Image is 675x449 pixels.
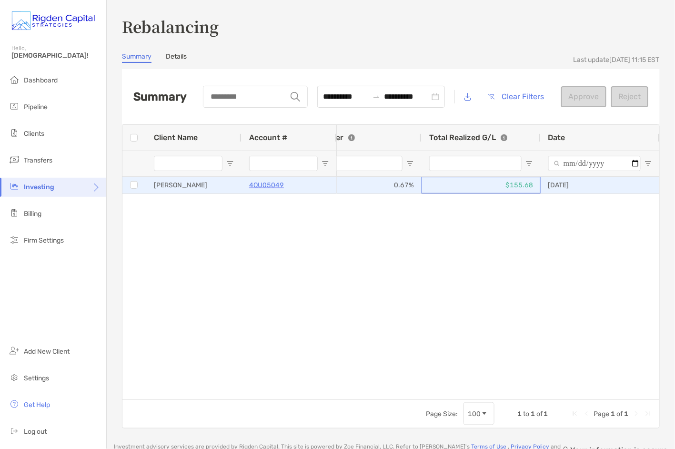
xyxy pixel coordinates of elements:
a: Summary [122,52,151,63]
span: 1 [517,410,522,418]
div: Last Page [644,410,652,418]
input: Client Name Filter Input [154,156,222,171]
img: billing icon [9,207,20,219]
div: Page Size: [426,410,458,418]
span: of [536,410,543,418]
button: Open Filter Menu [525,160,533,167]
img: settings icon [9,372,20,383]
img: transfers icon [9,154,20,165]
input: Date Filter Input [548,156,641,171]
img: firm-settings icon [9,234,20,245]
span: Client Name [154,133,198,142]
img: investing icon [9,181,20,192]
div: 0.67% [302,177,422,194]
span: Pipeline [24,103,48,111]
a: 4QU05049 [249,179,284,191]
span: Billing [24,210,41,218]
span: Settings [24,374,49,382]
img: dashboard icon [9,74,20,85]
div: $155.68 [422,177,541,194]
span: 1 [625,410,629,418]
input: Total Realized G/L Filter Input [429,156,522,171]
span: Clients [24,130,44,138]
span: of [617,410,623,418]
button: Clear Filters [481,86,552,107]
span: Date [548,133,565,142]
span: Get Help [24,401,50,409]
div: Last update [DATE] 11:15 EST [574,56,660,64]
span: Investing [24,183,54,191]
img: logout icon [9,425,20,437]
div: Next Page [633,410,640,418]
img: input icon [291,92,300,102]
img: button icon [488,94,495,100]
span: [DEMOGRAPHIC_DATA]! [11,51,101,60]
h3: Rebalancing [122,15,660,37]
h2: Summary [133,90,187,103]
span: Dashboard [24,76,58,84]
span: Transfers [24,156,52,164]
span: Log out [24,428,47,436]
div: Total Realized G/L [429,133,507,142]
button: Open Filter Menu [226,160,234,167]
img: add_new_client icon [9,345,20,357]
span: 1 [611,410,615,418]
input: Account # Filter Input [249,156,318,171]
a: Details [166,52,187,63]
img: get-help icon [9,398,20,410]
div: Previous Page [583,410,590,418]
div: First Page [571,410,579,418]
div: [PERSON_NAME] [146,177,242,194]
input: Turnover Filter Input [310,156,403,171]
img: Zoe Logo [11,4,95,38]
span: 1 [531,410,535,418]
img: clients icon [9,127,20,139]
span: Firm Settings [24,236,64,245]
span: Account # [249,133,287,142]
span: to [373,93,380,101]
div: [DATE] [541,177,660,194]
span: 1 [544,410,548,418]
img: pipeline icon [9,101,20,112]
button: Open Filter Menu [645,160,652,167]
span: Page [594,410,610,418]
div: Page Size [463,402,494,425]
span: swap-right [373,93,380,101]
span: to [523,410,529,418]
span: Add New Client [24,347,70,356]
div: 100 [468,410,481,418]
button: Open Filter Menu [322,160,329,167]
button: Open Filter Menu [406,160,414,167]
